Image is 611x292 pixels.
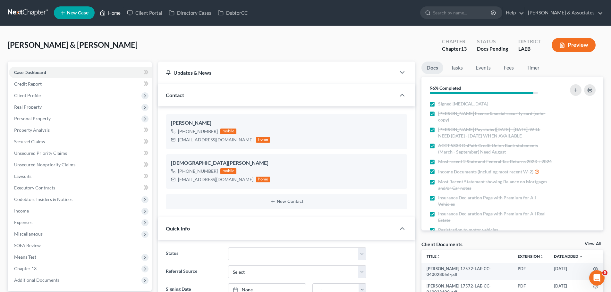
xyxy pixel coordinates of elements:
[554,254,583,259] a: Date Added expand_more
[602,270,607,275] span: 5
[518,45,541,53] div: LAEB
[438,110,552,123] span: [PERSON_NAME] license & social security card (color copy)
[178,128,218,135] div: [PHONE_NUMBER]
[518,254,544,259] a: Extensionunfold_more
[438,169,533,175] span: Income Documents (Including most recent W-2)
[14,231,43,237] span: Miscellaneous
[14,185,55,190] span: Executory Contracts
[9,136,152,147] a: Secured Claims
[9,124,152,136] a: Property Analysis
[14,127,50,133] span: Property Analysis
[178,176,253,183] div: [EMAIL_ADDRESS][DOMAIN_NAME]
[525,7,603,19] a: [PERSON_NAME] & Associates
[513,263,549,280] td: PDF
[14,243,41,248] span: SOFA Review
[163,247,225,260] label: Status
[477,38,508,45] div: Status
[220,168,236,174] div: mobile
[461,46,467,52] span: 13
[446,62,468,74] a: Tasks
[166,225,190,231] span: Quick Info
[540,255,544,259] i: unfold_more
[14,139,45,144] span: Secured Claims
[503,7,524,19] a: Help
[171,199,402,204] button: New Contact
[14,93,41,98] span: Client Profile
[14,81,42,87] span: Credit Report
[477,45,508,53] div: Docs Pending
[438,211,552,223] span: Insurance Declaration Page with Premium for All Real Estate
[438,195,552,207] span: Insurance Declaration Page with Premium for All Vehicles
[437,255,440,259] i: unfold_more
[442,45,467,53] div: Chapter
[215,7,251,19] a: DebtorCC
[14,162,75,167] span: Unsecured Nonpriority Claims
[14,70,46,75] span: Case Dashboard
[166,69,388,76] div: Updates & News
[14,220,32,225] span: Expenses
[8,40,138,49] span: [PERSON_NAME] & [PERSON_NAME]
[579,255,583,259] i: expand_more
[178,137,253,143] div: [EMAIL_ADDRESS][DOMAIN_NAME]
[438,158,552,165] span: Most recent 2 State and Federal Tax Returns 2023 + 2024
[430,85,461,91] strong: 96% Completed
[585,242,601,246] a: View All
[438,142,552,155] span: ACCT 5833 OnPath Credit Union Bank statements (March - September) Need August
[9,78,152,90] a: Credit Report
[171,119,402,127] div: [PERSON_NAME]
[498,62,519,74] a: Fees
[438,227,498,233] span: Registration to motor vehicles
[421,263,513,280] td: [PERSON_NAME] 17572-LAE-CC-040028056-pdf
[9,182,152,194] a: Executory Contracts
[178,168,218,174] div: [PHONE_NUMBER]
[9,159,152,171] a: Unsecured Nonpriority Claims
[427,254,440,259] a: Titleunfold_more
[438,179,552,191] span: Most Recent Statement showing Balance on Mortgages and/or Car notes
[163,265,225,278] label: Referral Source
[522,62,545,74] a: Timer
[421,62,443,74] a: Docs
[220,129,236,134] div: mobile
[549,263,588,280] td: [DATE]
[256,137,270,143] div: home
[171,159,402,167] div: [DEMOGRAPHIC_DATA][PERSON_NAME]
[14,104,42,110] span: Real Property
[552,38,596,52] button: Preview
[14,116,51,121] span: Personal Property
[9,171,152,182] a: Lawsuits
[9,240,152,251] a: SOFA Review
[589,270,605,286] iframe: Intercom live chat
[421,241,462,247] div: Client Documents
[518,38,541,45] div: District
[14,173,31,179] span: Lawsuits
[14,150,67,156] span: Unsecured Priority Claims
[256,177,270,182] div: home
[9,147,152,159] a: Unsecured Priority Claims
[471,62,496,74] a: Events
[438,126,552,139] span: [PERSON_NAME] Pay stubs ([DATE] - [DATE]) WILL NEED [DATE] - [DATE] WHEN AVAILABLE
[14,266,37,271] span: Chapter 13
[14,196,72,202] span: Codebtors Insiders & Notices
[67,11,89,15] span: New Case
[14,277,59,283] span: Additional Documents
[166,92,184,98] span: Contact
[9,67,152,78] a: Case Dashboard
[442,38,467,45] div: Chapter
[438,101,488,107] span: Signed [MEDICAL_DATA]
[97,7,124,19] a: Home
[14,254,36,260] span: Means Test
[14,208,29,213] span: Income
[433,7,492,19] input: Search by name...
[124,7,165,19] a: Client Portal
[165,7,215,19] a: Directory Cases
